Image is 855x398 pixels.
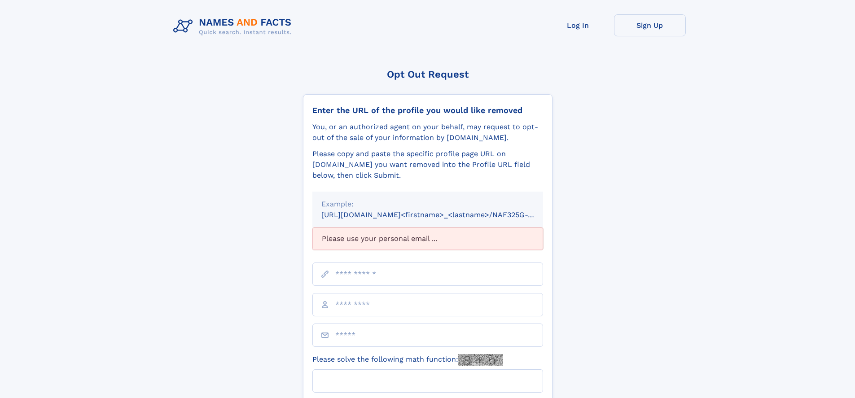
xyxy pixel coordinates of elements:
a: Sign Up [614,14,686,36]
div: Opt Out Request [303,69,552,80]
div: You, or an authorized agent on your behalf, may request to opt-out of the sale of your informatio... [312,122,543,143]
div: Enter the URL of the profile you would like removed [312,105,543,115]
div: Please use your personal email ... [312,227,543,250]
label: Please solve the following math function: [312,354,503,366]
div: Please copy and paste the specific profile page URL on [DOMAIN_NAME] you want removed into the Pr... [312,149,543,181]
div: Example: [321,199,534,210]
img: Logo Names and Facts [170,14,299,39]
a: Log In [542,14,614,36]
small: [URL][DOMAIN_NAME]<firstname>_<lastname>/NAF325G-xxxxxxxx [321,210,560,219]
